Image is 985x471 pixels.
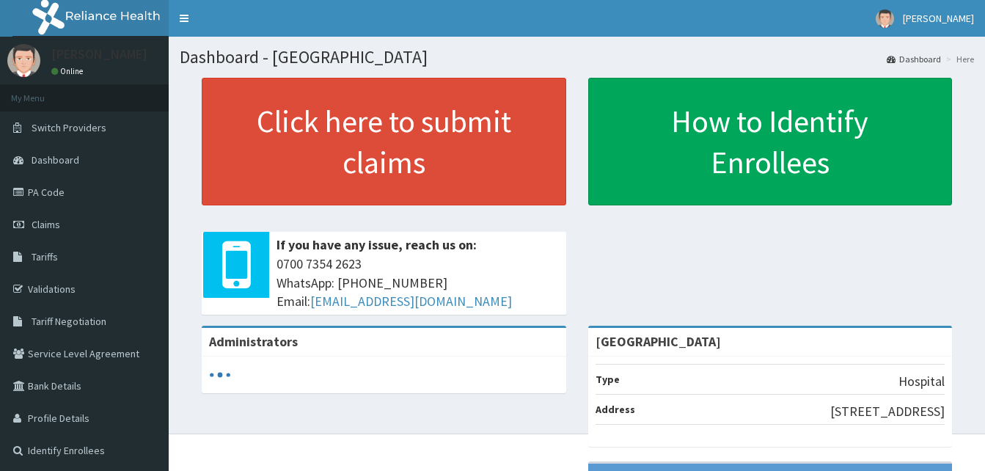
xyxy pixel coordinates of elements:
h1: Dashboard - [GEOGRAPHIC_DATA] [180,48,974,67]
a: Online [51,66,87,76]
span: [PERSON_NAME] [903,12,974,25]
a: How to Identify Enrollees [588,78,953,205]
span: Dashboard [32,153,79,167]
strong: [GEOGRAPHIC_DATA] [596,333,721,350]
span: Tariff Negotiation [32,315,106,328]
a: Dashboard [887,53,941,65]
a: Click here to submit claims [202,78,566,205]
p: [PERSON_NAME] [51,48,147,61]
span: Switch Providers [32,121,106,134]
b: If you have any issue, reach us on: [277,236,477,253]
li: Here [942,53,974,65]
b: Address [596,403,635,416]
p: Hospital [898,372,945,391]
img: User Image [876,10,894,28]
span: Tariffs [32,250,58,263]
span: 0700 7354 2623 WhatsApp: [PHONE_NUMBER] Email: [277,255,559,311]
a: [EMAIL_ADDRESS][DOMAIN_NAME] [310,293,512,310]
img: User Image [7,44,40,77]
b: Administrators [209,333,298,350]
span: Claims [32,218,60,231]
svg: audio-loading [209,364,231,386]
p: [STREET_ADDRESS] [830,402,945,421]
b: Type [596,373,620,386]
